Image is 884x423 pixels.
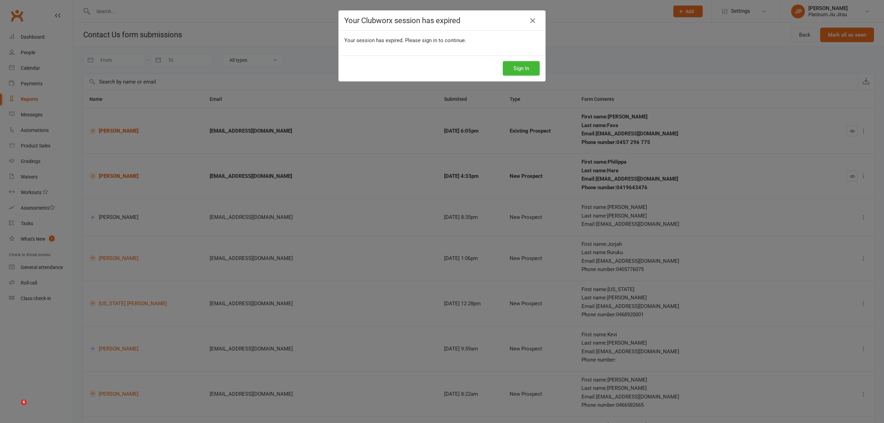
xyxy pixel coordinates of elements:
[7,400,23,416] iframe: Intercom live chat
[344,37,466,44] span: Your session has expired. Please sign in to continue.
[344,16,540,25] h4: Your Clubworx session has expired
[527,15,538,26] a: Close
[503,61,540,76] button: Sign In
[21,400,27,405] span: 6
